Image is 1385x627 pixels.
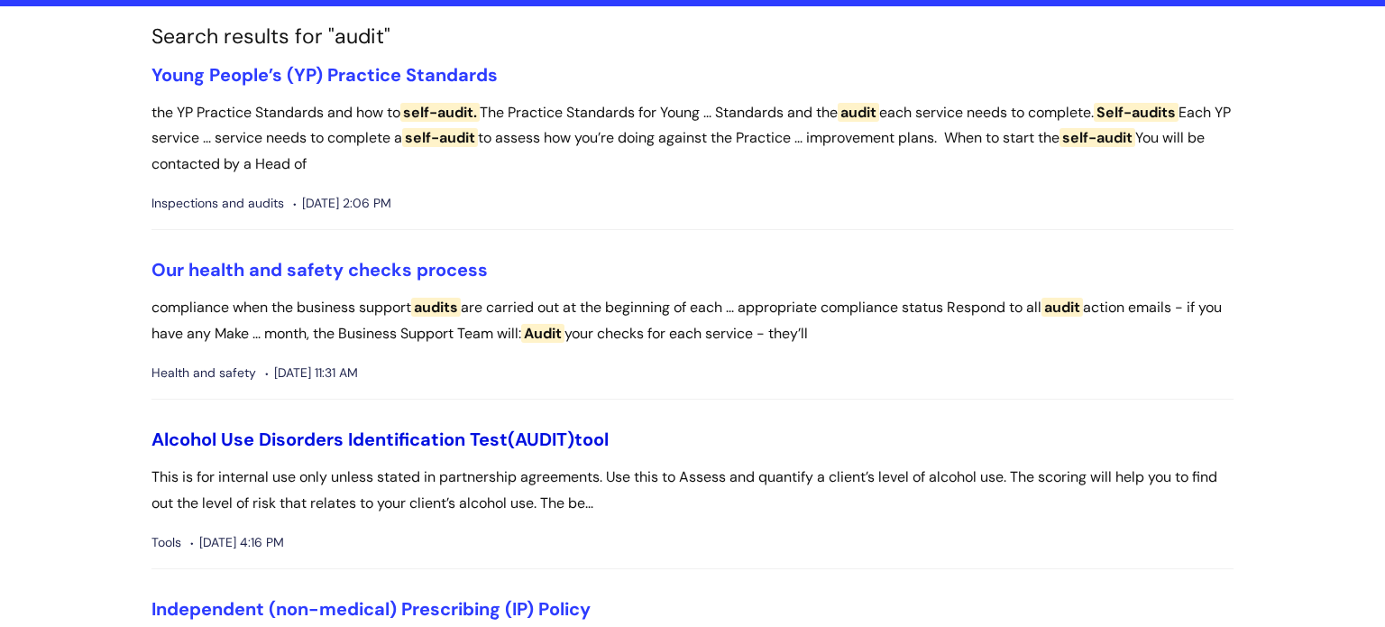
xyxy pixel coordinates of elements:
span: [DATE] 11:31 AM [265,362,358,384]
span: self-audit. [400,103,480,122]
span: audit [1041,298,1083,317]
a: Our health and safety checks process [151,258,488,281]
span: audit [838,103,879,122]
h1: Search results for "audit" [151,24,1234,50]
span: Health and safety [151,362,256,384]
span: Self-audits [1094,103,1179,122]
a: Alcohol Use Disorders Identification Test(AUDIT)tool [151,428,609,451]
span: Inspections and audits [151,192,284,215]
span: self-audit [402,128,478,147]
p: This is for internal use only unless stated in partnership agreements. Use this to Assess and qua... [151,465,1234,517]
span: (AUDIT) [508,428,574,451]
span: Audit [521,324,564,343]
span: [DATE] 4:16 PM [190,531,284,554]
p: the YP Practice Standards and how to The Practice Standards for Young ... Standards and the each ... [151,100,1234,178]
span: audits [411,298,461,317]
a: Young People’s (YP) Practice Standards [151,63,498,87]
span: [DATE] 2:06 PM [293,192,391,215]
span: Tools [151,531,181,554]
a: Independent (non-medical) Prescribing (IP) Policy [151,597,591,621]
span: self-audit [1059,128,1135,147]
p: compliance when the business support are carried out at the beginning of each ... appropriate com... [151,295,1234,347]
